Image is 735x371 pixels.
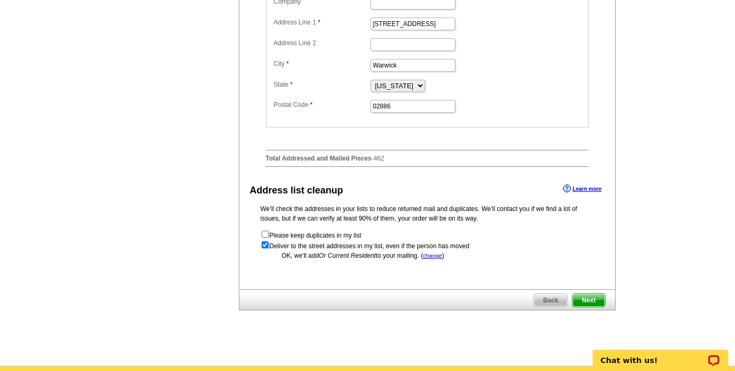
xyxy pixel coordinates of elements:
iframe: LiveChat chat widget [586,338,735,371]
label: Address Line 1 [274,18,369,27]
label: Postal Code [274,100,369,109]
label: State [274,80,369,89]
div: Address list cleanup [250,183,343,198]
span: Or Current Resident [319,252,376,259]
span: Back [534,294,567,307]
p: We’ll check the addresses in your lists to reduce returned mail and duplicates. We’ll contact you... [261,204,594,223]
a: Learn more [563,184,601,193]
div: OK, we'll add to your mailing. ( ) [261,251,594,260]
a: change [423,252,442,259]
form: Please keep duplicates in my list Deliver to the street addresses in my list, even if the person ... [261,230,594,251]
span: Next [573,294,604,307]
label: City [274,59,369,69]
label: Address Line 2 [274,38,369,48]
strong: Total Addressed and Mailed Pieces [266,155,371,162]
a: Back [533,293,568,307]
span: 462 [374,155,384,162]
